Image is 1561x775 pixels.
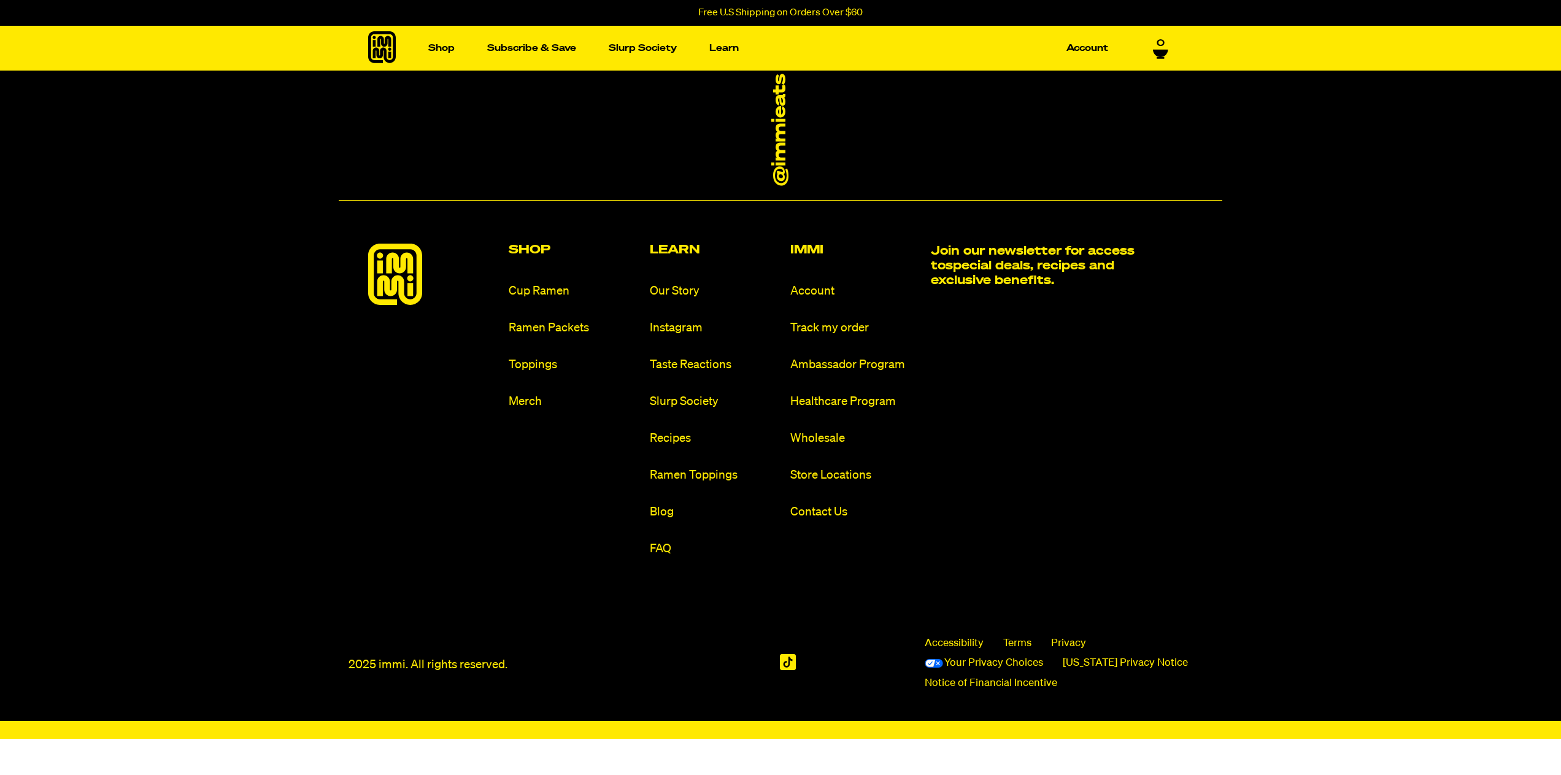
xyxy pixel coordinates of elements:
a: Healthcare Program [790,393,921,410]
a: Slurp Society [604,39,682,58]
a: Instagram [650,320,780,336]
a: Store Locations [790,467,921,484]
a: Slurp Society [650,393,780,410]
a: Our Story [650,283,780,299]
a: Track my order [790,320,921,336]
a: Account [1062,39,1113,58]
a: Terms [1003,636,1031,651]
a: Merch [509,393,639,410]
span: 0 [1157,38,1165,49]
a: Learn [704,39,744,58]
a: Ambassador Program [790,357,921,373]
a: Your Privacy Choices [925,656,1043,671]
a: Privacy [1051,636,1086,651]
a: Contact Us [790,504,921,520]
a: Wholesale [790,430,921,447]
a: Recipes [650,430,780,447]
p: Free U.S Shipping on Orders Over $60 [698,7,863,18]
a: Blog [650,504,780,520]
a: Cup Ramen [509,283,639,299]
a: Shop [423,39,460,58]
a: 0 [1153,38,1168,59]
nav: Main navigation [423,26,1113,71]
h2: Join our newsletter for access to special deals, recipes and exclusive benefits. [931,244,1143,288]
a: Ramen Packets [509,320,639,336]
img: immieats [368,244,422,305]
h2: Immi [790,244,921,256]
img: Tiktok [780,654,796,670]
h2: Learn [650,244,780,256]
a: Taste Reactions [650,357,780,373]
img: California Consumer Privacy Act (CCPA) Opt-Out Icon [925,659,943,668]
a: Ramen Toppings [650,467,780,484]
a: [US_STATE] Privacy Notice [1063,656,1188,671]
h2: Shop [509,244,639,256]
a: Notice of Financial Incentive [925,676,1057,691]
a: @immieats [769,72,791,187]
a: Account [790,283,921,299]
a: FAQ [650,541,780,557]
span: Accessibility [925,636,984,651]
a: Toppings [509,357,639,373]
a: Subscribe & Save [482,39,581,58]
p: 2025 immi. All rights reserved. [349,657,507,673]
